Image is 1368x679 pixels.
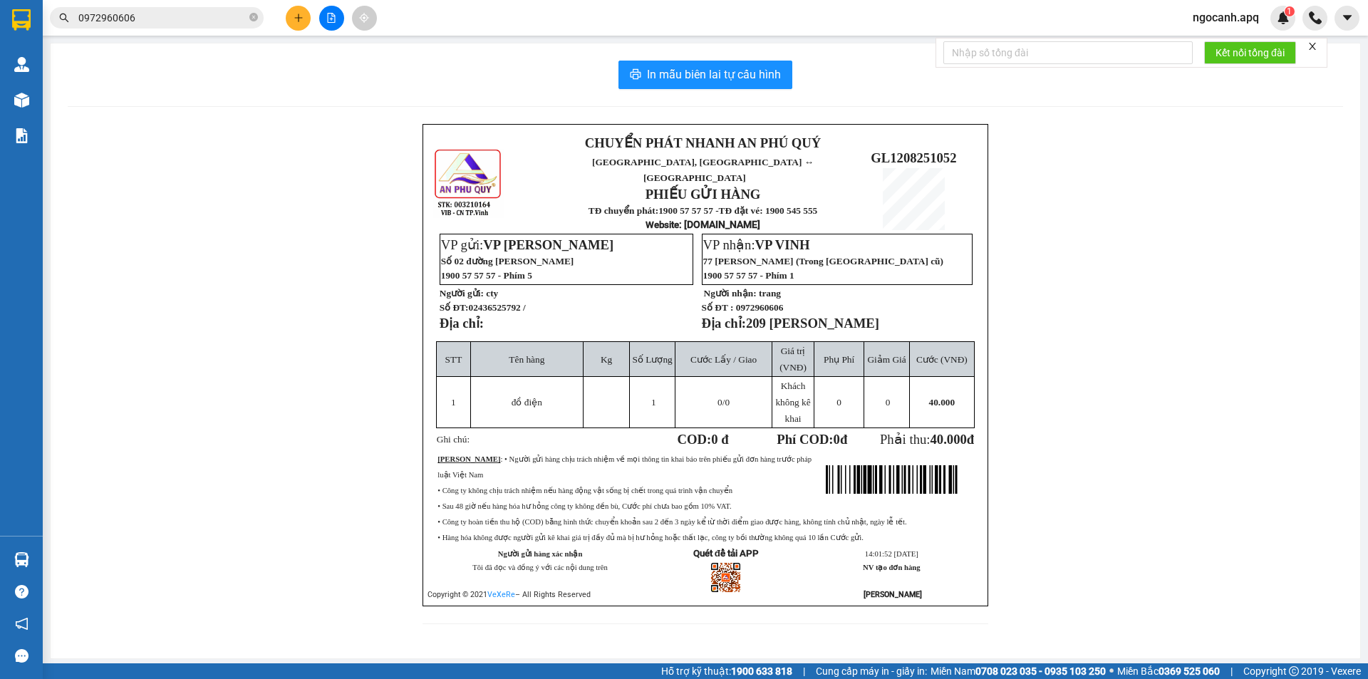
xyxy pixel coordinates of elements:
span: printer [630,68,641,82]
span: search [59,13,69,23]
strong: CHUYỂN PHÁT NHANH AN PHÚ QUÝ [585,135,821,150]
strong: Địa chỉ: [702,316,746,331]
span: 0 đ [711,432,728,447]
span: • Công ty không chịu trách nhiệm nếu hàng động vật sống bị chết trong quá trình vận chuyển [437,487,732,494]
span: Tên hàng [509,354,544,365]
span: Phải thu: [880,432,974,447]
span: đồ điện [512,397,542,408]
span: • Công ty hoàn tiền thu hộ (COD) bằng hình thức chuyển khoản sau 2 đến 3 ngày kể từ thời điểm gia... [437,518,906,526]
span: Miền Bắc [1117,663,1220,679]
span: đ [967,432,974,447]
span: VP nhận: [703,237,810,252]
img: warehouse-icon [14,57,29,72]
strong: Số ĐT: [440,302,526,313]
span: cty [486,288,498,299]
span: Miền Nam [931,663,1106,679]
span: 1900 57 57 57 - Phím 5 [441,270,532,281]
span: 0 [886,397,891,408]
span: 1900 57 57 57 - Phím 1 [703,270,794,281]
span: file-add [326,13,336,23]
span: 1 [651,397,656,408]
span: caret-down [1341,11,1354,24]
img: warehouse-icon [14,552,29,567]
button: aim [352,6,377,31]
span: close-circle [249,13,258,21]
span: STT [445,354,462,365]
span: 02436525792 / [468,302,525,313]
span: message [15,649,28,663]
span: 1 [451,397,456,408]
span: 209 [PERSON_NAME] [746,316,879,331]
span: GL1208251052 [871,150,956,165]
sup: 1 [1285,6,1295,16]
input: Nhập số tổng đài [943,41,1193,64]
img: icon-new-feature [1277,11,1290,24]
span: [GEOGRAPHIC_DATA], [GEOGRAPHIC_DATA] ↔ [GEOGRAPHIC_DATA] [592,157,814,183]
span: copyright [1289,666,1299,676]
span: Website [646,219,679,230]
button: plus [286,6,311,31]
span: Số Lượng [633,354,673,365]
span: Phụ Phí [824,354,854,365]
span: Khách không kê khai [775,380,810,424]
strong: TĐ chuyển phát: [589,205,658,216]
span: plus [294,13,304,23]
span: Cước Lấy / Giao [690,354,757,365]
button: Kết nối tổng đài [1204,41,1296,64]
span: aim [359,13,369,23]
span: | [1230,663,1233,679]
img: logo [433,147,504,218]
span: /0 [717,397,730,408]
strong: Số ĐT : [702,302,734,313]
strong: [PERSON_NAME] [864,590,922,599]
img: solution-icon [14,128,29,143]
img: warehouse-icon [14,93,29,108]
span: : • Người gửi hàng chịu trách nhiệm về mọi thông tin khai báo trên phiếu gửi đơn hàng trước pháp ... [437,455,812,479]
span: 77 [PERSON_NAME] (Trong [GEOGRAPHIC_DATA] cũ) [703,256,943,266]
span: In mẫu biên lai tự cấu hình [647,66,781,83]
span: VP [PERSON_NAME] [483,237,613,252]
span: • Sau 48 giờ nếu hàng hóa hư hỏng công ty không đền bù, Cước phí chưa bao gồm 10% VAT. [437,502,731,510]
strong: Phí COD: đ [777,432,847,447]
span: Tôi đã đọc và đồng ý với các nội dung trên [472,564,608,571]
button: caret-down [1335,6,1359,31]
span: VP VINH [755,237,810,252]
span: 0 [836,397,841,408]
span: Cước (VNĐ) [916,354,968,365]
span: 40.000 [929,397,955,408]
strong: NV tạo đơn hàng [863,564,920,571]
span: Kết nối tổng đài [1216,45,1285,61]
img: phone-icon [1309,11,1322,24]
strong: Quét để tải APP [693,548,759,559]
button: file-add [319,6,344,31]
strong: 0708 023 035 - 0935 103 250 [975,665,1106,677]
strong: 1900 633 818 [731,665,792,677]
span: VP gửi: [441,237,613,252]
img: logo-vxr [12,9,31,31]
span: 40.000 [930,432,966,447]
span: Copyright © 2021 – All Rights Reserved [427,590,591,599]
span: Ghi chú: [437,434,470,445]
strong: Người gửi: [440,288,484,299]
span: 0972960606 [736,302,784,313]
span: notification [15,617,28,631]
span: trang [759,288,781,299]
strong: Người gửi hàng xác nhận [498,550,583,558]
strong: [PERSON_NAME] [437,455,500,463]
span: Số 02 đường [PERSON_NAME] [441,256,574,266]
span: Giảm Giá [867,354,906,365]
strong: Địa chỉ: [440,316,484,331]
span: ngocanh.apq [1181,9,1270,26]
strong: PHIẾU GỬI HÀNG [646,187,761,202]
span: Hỗ trợ kỹ thuật: [661,663,792,679]
strong: 1900 57 57 57 - [658,205,718,216]
strong: COD: [678,432,729,447]
span: close [1307,41,1317,51]
span: 1 [1287,6,1292,16]
strong: TĐ đặt vé: 1900 545 555 [719,205,818,216]
span: 0 [717,397,722,408]
a: VeXeRe [487,590,515,599]
strong: : [DOMAIN_NAME] [646,219,760,230]
span: Kg [601,354,612,365]
span: | [803,663,805,679]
